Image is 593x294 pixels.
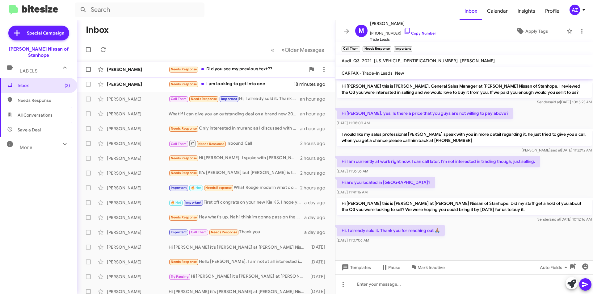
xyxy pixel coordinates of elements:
span: All Conversations [18,112,53,118]
div: Thank you [169,229,304,236]
span: [DATE] 11:07:06 AM [337,238,369,242]
div: First off congrats on your new Kia K5. I hope you're enjoying it. What kind of deal do we need to... [169,199,304,206]
span: Inbox [18,82,70,89]
span: M [359,26,364,36]
a: Profile [540,2,564,20]
span: Call Them [171,142,187,146]
span: Special Campaign [27,30,64,36]
div: [PERSON_NAME] [107,96,169,102]
span: Q3 [353,58,360,64]
span: Older Messages [285,47,324,53]
button: AZ [564,5,586,15]
div: Hi, I already sold it. Thank you for reaching out 🙏🏽 [169,95,300,102]
nav: Page navigation example [267,43,328,56]
div: [PERSON_NAME] [107,229,169,235]
span: Call Them [171,97,187,101]
div: an hour ago [300,96,330,102]
span: Needs Response [171,126,197,130]
div: AZ [570,5,580,15]
span: Labels [20,68,38,74]
span: [PHONE_NUMBER] [370,27,436,36]
div: [PERSON_NAME] [107,155,169,161]
div: Hello [PERSON_NAME]. I am not at all interested in selling my Rogue Sport. I made my final paymen... [169,258,307,265]
span: 🔥 Hot [171,201,181,205]
div: 2 hours ago [300,170,330,176]
span: Needs Response [205,186,232,190]
span: Templates [340,262,371,273]
span: New [395,70,404,76]
span: Save a Deal [18,127,41,133]
span: Sender [DATE] 10:12:16 AM [537,217,592,222]
div: [DATE] [307,244,330,250]
div: [PERSON_NAME] [107,244,169,250]
div: Hi [PERSON_NAME] it's [PERSON_NAME] at [PERSON_NAME] Nissan of Stanhope. It's the end of the mont... [169,244,307,250]
div: 2 hours ago [300,185,330,191]
span: Audi [342,58,351,64]
h1: Inbox [86,25,109,35]
div: Did you see my previous text?? [169,66,305,73]
span: [PERSON_NAME] [370,20,436,27]
p: Hi are you located in [GEOGRAPHIC_DATA]? [337,177,435,188]
span: Trade Leads [370,36,436,43]
div: [PERSON_NAME] [107,126,169,132]
div: an hour ago [300,126,330,132]
span: said at [549,100,560,104]
span: 2021 [362,58,372,64]
button: Previous [267,43,278,56]
div: [PERSON_NAME] [107,66,169,72]
span: Needs Response [171,171,197,175]
div: Hi [PERSON_NAME]. I spoke with [PERSON_NAME] bit ago. How much down is needed for that 2026 rogue... [169,155,300,162]
span: Needs Response [198,142,225,146]
span: Needs Response [171,156,197,160]
div: [PERSON_NAME] [107,81,169,87]
div: 2 hours ago [300,140,330,147]
div: What Rouge model n what down, [169,184,300,191]
div: a day ago [304,229,330,235]
div: It's [PERSON_NAME] but [PERSON_NAME] is the problem [169,169,300,176]
span: [PERSON_NAME] [460,58,495,64]
div: What if I can give you an outstanding deal on a brand new 2026 Frontier? [169,111,300,117]
span: 🔥 Hot [191,186,201,190]
div: Hi [PERSON_NAME] it's [PERSON_NAME] at [PERSON_NAME] Nissan of Stanhope. It's the end of the mont... [169,273,307,280]
span: Needs Response [191,97,217,101]
p: I would like my sales professional [PERSON_NAME] speak with you in more detail regarding it, he j... [337,129,592,146]
div: [PERSON_NAME] [107,111,169,117]
div: [PERSON_NAME] [107,259,169,265]
div: [PERSON_NAME] [107,185,169,191]
span: [DATE] 11:08:00 AM [337,121,370,125]
span: Needs Response [171,82,197,86]
span: » [281,46,285,54]
button: Apply Tags [500,26,563,37]
button: Next [278,43,328,56]
span: [US_VEHICLE_IDENTIFICATION_NUMBER] [374,58,458,64]
span: (2) [65,82,70,89]
span: Important [221,97,237,101]
span: [PERSON_NAME] [DATE] 11:22:12 AM [522,148,592,152]
span: More [20,145,32,150]
div: [PERSON_NAME] [107,170,169,176]
span: [DATE] 11:36:36 AM [337,169,368,173]
div: Only interested in murano as I discussed with [PERSON_NAME] come back next year My lease is only ... [169,125,300,132]
p: Hi, I already sold it. Thank you for reaching out 🙏🏽 [337,225,445,236]
p: Hi I am currently at work right now. I can call later. I'm not interested in trading though, just... [337,156,540,167]
div: [DATE] [307,274,330,280]
small: Call Them [342,46,360,52]
a: Inbox [460,2,482,20]
span: Sender [DATE] 10:15:23 AM [537,100,592,104]
span: Pause [388,262,400,273]
div: [DATE] [307,259,330,265]
p: Hi [PERSON_NAME] this is [PERSON_NAME] at [PERSON_NAME] Nissan of Stanhope. Did my staff get a ho... [337,198,592,215]
span: Auto Fields [540,262,570,273]
div: a day ago [304,214,330,221]
button: Templates [335,262,376,273]
div: [PERSON_NAME] [107,214,169,221]
span: Important [171,186,187,190]
small: Needs Response [363,46,391,52]
div: [PERSON_NAME] [107,200,169,206]
p: Hi [PERSON_NAME], yes. Is there a price that you guys are not willing to pay above? [337,108,513,119]
div: Hey what's up. Nah i think im gonna pass on the kicks [169,214,304,221]
span: Needs Response [171,260,197,264]
span: « [271,46,274,54]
